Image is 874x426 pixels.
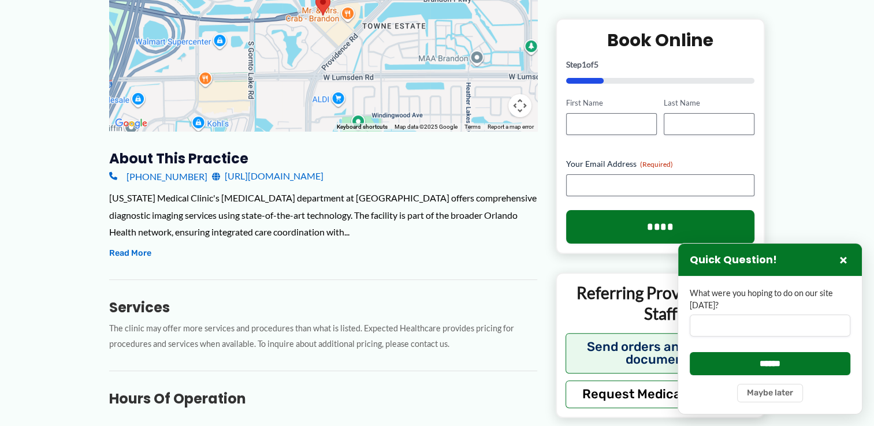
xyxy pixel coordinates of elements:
[566,98,657,109] label: First Name
[640,160,673,169] span: (Required)
[664,98,754,109] label: Last Name
[337,123,388,131] button: Keyboard shortcuts
[109,150,537,167] h3: About this practice
[395,124,458,130] span: Map data ©2025 Google
[690,253,777,267] h3: Quick Question!
[737,384,803,402] button: Maybe later
[109,390,537,408] h3: Hours of Operation
[508,94,531,117] button: Map camera controls
[566,332,756,373] button: Send orders and clinical documents
[566,61,755,69] p: Step of
[109,246,151,260] button: Read More
[566,282,756,324] p: Referring Providers and Staff
[212,167,323,185] a: [URL][DOMAIN_NAME]
[566,29,755,51] h2: Book Online
[109,321,537,352] p: The clinic may offer more services and procedures than what is listed. Expected Healthcare provid...
[109,189,537,241] div: [US_STATE] Medical Clinic's [MEDICAL_DATA] department at [GEOGRAPHIC_DATA] offers comprehensive d...
[109,167,207,185] a: [PHONE_NUMBER]
[109,298,537,316] h3: Services
[112,116,150,131] a: Open this area in Google Maps (opens a new window)
[488,124,534,130] a: Report a map error
[690,287,850,311] label: What were you hoping to do on our site [DATE]?
[112,116,150,131] img: Google
[464,124,481,130] a: Terms (opens in new tab)
[836,253,850,267] button: Close
[566,158,755,170] label: Your Email Address
[582,59,586,69] span: 1
[566,380,756,408] button: Request Medical Records
[594,59,598,69] span: 5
